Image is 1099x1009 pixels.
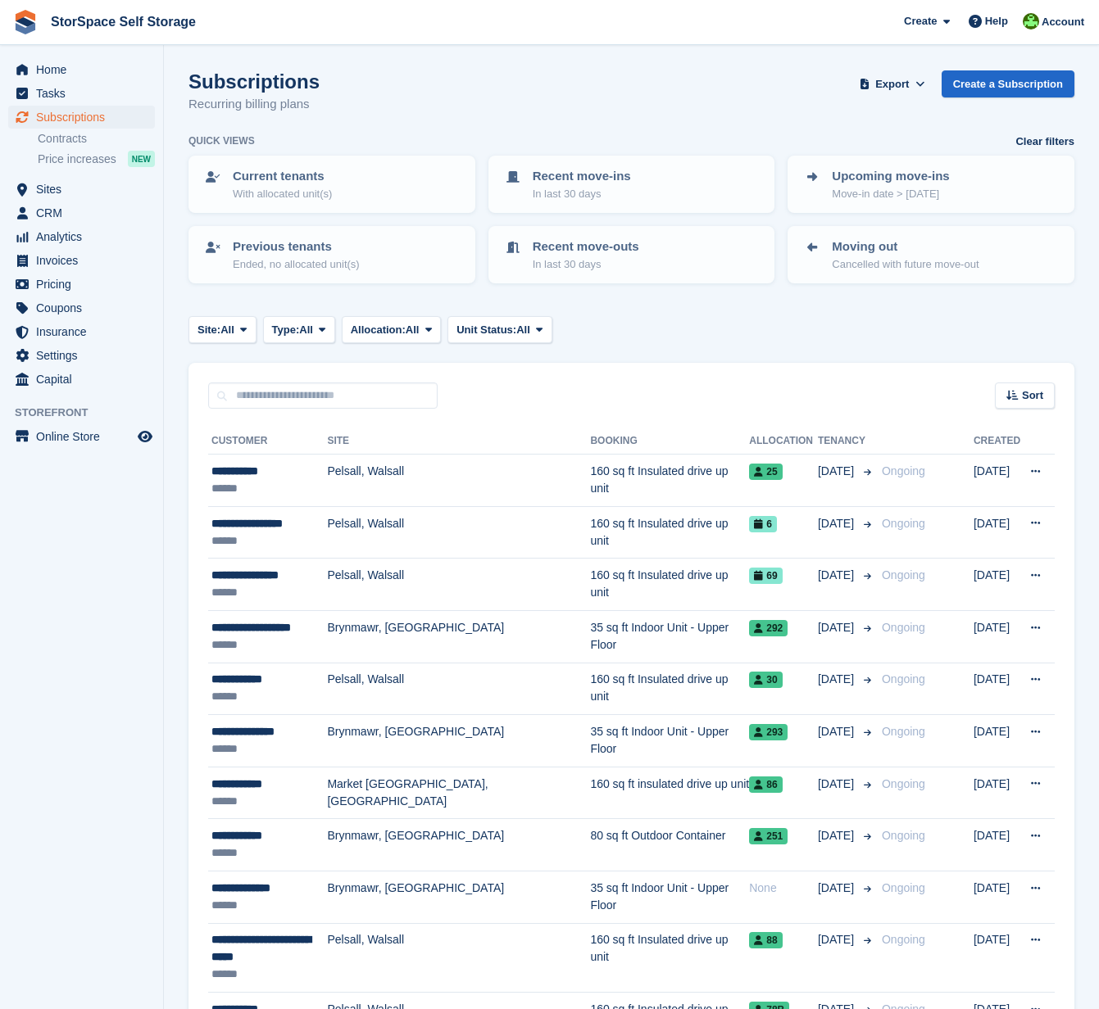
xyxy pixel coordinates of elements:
[590,715,749,767] td: 35 sq ft Indoor Unit - Upper Floor
[327,506,590,559] td: Pelsall, Walsall
[327,663,590,715] td: Pelsall, Walsall
[188,316,257,343] button: Site: All
[818,827,857,844] span: [DATE]
[942,70,1074,97] a: Create a Subscription
[36,106,134,129] span: Subscriptions
[36,320,134,343] span: Insurance
[974,923,1020,993] td: [DATE]
[533,167,631,186] p: Recent move-ins
[985,13,1008,29] span: Help
[590,767,749,819] td: 160 sq ft insulated drive up unit
[327,819,590,871] td: Brynmawr, [GEOGRAPHIC_DATA]
[533,256,639,273] p: In last 30 days
[789,157,1073,211] a: Upcoming move-ins Move-in date > [DATE]
[351,322,406,338] span: Allocation:
[974,715,1020,767] td: [DATE]
[188,133,255,148] h6: Quick views
[974,455,1020,507] td: [DATE]
[818,723,857,740] span: [DATE]
[36,82,134,105] span: Tasks
[272,322,300,338] span: Type:
[8,296,155,319] a: menu
[36,425,134,448] span: Online Store
[590,455,749,507] td: 160 sq ft Insulated drive up unit
[882,672,925,685] span: Ongoing
[749,428,818,455] th: Allocation
[327,767,590,819] td: Market [GEOGRAPHIC_DATA], [GEOGRAPHIC_DATA]
[13,10,38,34] img: stora-icon-8386f47178a22dfd0bd8f6a31ec36ba5ce8667c1dd55bd0f319d3a0aa187defe.svg
[590,819,749,871] td: 80 sq ft Outdoor Container
[8,273,155,296] a: menu
[1022,387,1043,404] span: Sort
[36,344,134,367] span: Settings
[882,777,925,790] span: Ongoing
[8,82,155,105] a: menu
[38,152,116,167] span: Price increases
[818,515,857,532] span: [DATE]
[8,178,155,201] a: menu
[327,455,590,507] td: Pelsall, Walsall
[447,316,552,343] button: Unit Status: All
[974,819,1020,871] td: [DATE]
[36,368,134,391] span: Capital
[749,672,782,688] span: 30
[590,663,749,715] td: 160 sq ft Insulated drive up unit
[832,256,979,273] p: Cancelled with future move-out
[233,167,332,186] p: Current tenants
[327,923,590,993] td: Pelsall, Walsall
[590,871,749,923] td: 35 sq ft Indoor Unit - Upper Floor
[1023,13,1039,29] img: Jon Pace
[220,322,234,338] span: All
[1042,14,1084,30] span: Account
[832,186,949,202] p: Move-in date > [DATE]
[36,178,134,201] span: Sites
[882,621,925,634] span: Ongoing
[8,201,155,224] a: menu
[327,715,590,767] td: Brynmawr, [GEOGRAPHIC_DATA]
[875,76,909,93] span: Export
[233,256,360,273] p: Ended, no allocated unit(s)
[974,559,1020,611] td: [DATE]
[749,464,782,480] span: 25
[36,201,134,224] span: CRM
[749,568,782,584] span: 69
[8,58,155,81] a: menu
[818,428,875,455] th: Tenancy
[327,428,590,455] th: Site
[342,316,442,343] button: Allocation: All
[8,225,155,248] a: menu
[15,405,163,421] span: Storefront
[590,428,749,455] th: Booking
[299,322,313,338] span: All
[590,610,749,663] td: 35 sq ft Indoor Unit - Upper Floor
[590,506,749,559] td: 160 sq ft Insulated drive up unit
[974,767,1020,819] td: [DATE]
[974,663,1020,715] td: [DATE]
[38,131,155,147] a: Contracts
[882,568,925,581] span: Ongoing
[818,567,857,584] span: [DATE]
[208,428,327,455] th: Customer
[590,559,749,611] td: 160 sq ft Insulated drive up unit
[533,186,631,202] p: In last 30 days
[490,228,774,282] a: Recent move-outs In last 30 days
[44,8,202,35] a: StorSpace Self Storage
[456,322,516,338] span: Unit Status:
[128,151,155,167] div: NEW
[749,776,782,793] span: 86
[749,828,788,844] span: 251
[327,871,590,923] td: Brynmawr, [GEOGRAPHIC_DATA]
[974,610,1020,663] td: [DATE]
[135,427,155,446] a: Preview store
[832,238,979,256] p: Moving out
[749,880,818,897] div: None
[856,70,929,97] button: Export
[188,70,320,93] h1: Subscriptions
[974,506,1020,559] td: [DATE]
[8,106,155,129] a: menu
[190,157,474,211] a: Current tenants With allocated unit(s)
[818,776,857,793] span: [DATE]
[882,725,925,738] span: Ongoing
[590,923,749,993] td: 160 sq ft Insulated drive up unit
[327,610,590,663] td: Brynmawr, [GEOGRAPHIC_DATA]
